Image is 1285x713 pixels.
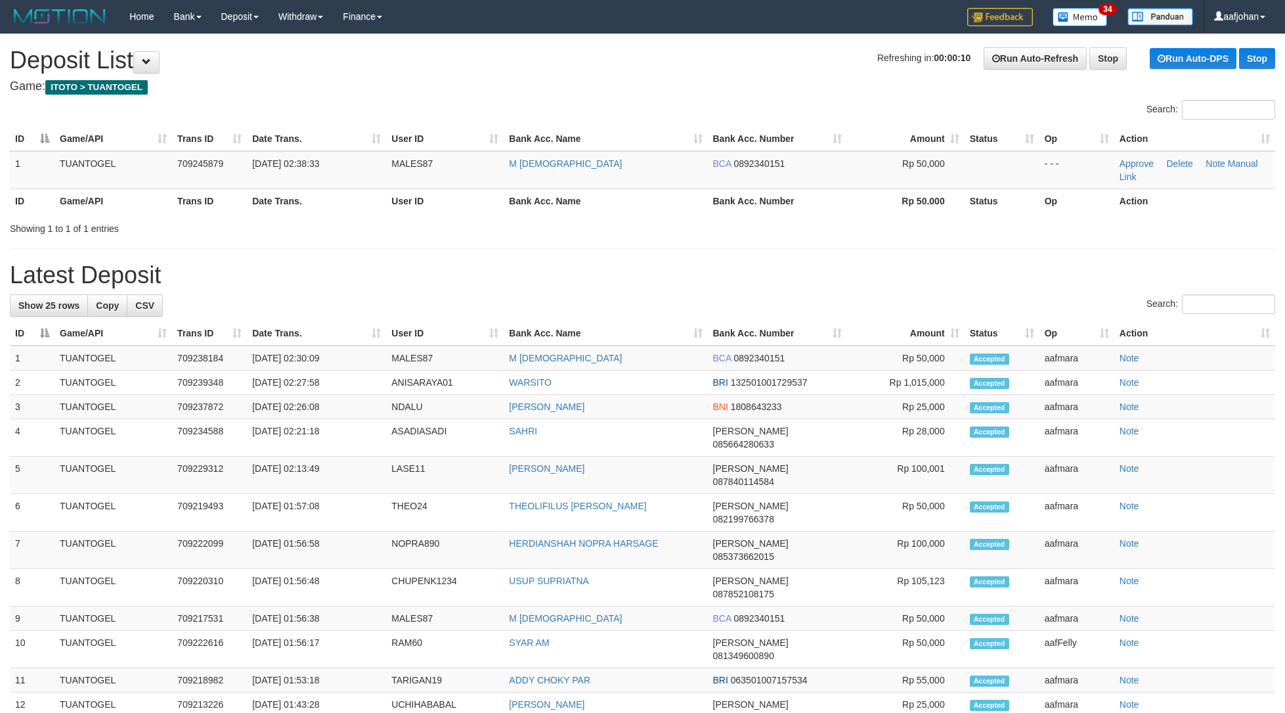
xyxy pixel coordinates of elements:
[54,151,172,189] td: TUANTOGEL
[509,675,590,685] a: ADDY CHOKY PAR
[54,419,172,457] td: TUANTOGEL
[247,419,386,457] td: [DATE] 02:21:18
[847,371,965,395] td: Rp 1,015,000
[1039,532,1114,569] td: aafmara
[386,127,504,151] th: User ID: activate to sort column ascending
[970,539,1009,550] span: Accepted
[172,395,247,419] td: 709237872
[1053,8,1108,26] img: Button%20Memo.svg
[386,189,504,213] th: User ID
[247,189,386,213] th: Date Trans.
[733,613,785,624] span: Copy 0892340151 to clipboard
[54,532,172,569] td: TUANTOGEL
[713,551,774,562] span: Copy 085373662015 to clipboard
[54,127,172,151] th: Game/API: activate to sort column ascending
[965,127,1039,151] th: Status: activate to sort column ascending
[10,668,54,693] td: 11
[934,53,970,63] strong: 00:00:10
[1239,48,1275,69] a: Stop
[713,651,774,661] span: Copy 081349600890 to clipboard
[10,294,88,317] a: Show 25 rows
[1120,377,1139,388] a: Note
[10,607,54,631] td: 9
[970,464,1009,475] span: Accepted
[247,532,386,569] td: [DATE] 01:56:58
[10,395,54,419] td: 3
[708,127,847,151] th: Bank Acc. Number: activate to sort column ascending
[1039,494,1114,532] td: aafmara
[1182,294,1275,314] input: Search:
[847,607,965,631] td: Rp 50,000
[247,346,386,371] td: [DATE] 02:30:09
[247,569,386,607] td: [DATE] 01:56:48
[1039,346,1114,371] td: aafmara
[877,53,970,63] span: Refreshing in:
[1120,675,1139,685] a: Note
[713,613,731,624] span: BCA
[713,439,774,449] span: Copy 085664280633 to clipboard
[1166,158,1192,169] a: Delete
[731,675,808,685] span: Copy 063501007157534 to clipboard
[509,637,549,648] a: SYAR AM
[713,402,728,412] span: BNI
[708,321,847,346] th: Bank Acc. Number: activate to sort column ascending
[54,569,172,607] td: TUANTOGEL
[386,631,504,668] td: RAM60
[902,158,945,169] span: Rp 50,000
[509,353,622,363] a: M [DEMOGRAPHIC_DATA]
[1120,613,1139,624] a: Note
[54,371,172,395] td: TUANTOGEL
[1039,419,1114,457] td: aafmara
[847,395,965,419] td: Rp 25,000
[1120,158,1154,169] a: Approve
[1120,353,1139,363] a: Note
[1039,189,1114,213] th: Op
[172,127,247,151] th: Trans ID: activate to sort column ascending
[1039,395,1114,419] td: aafmara
[54,607,172,631] td: TUANTOGEL
[1039,631,1114,668] td: aafFelly
[970,354,1009,365] span: Accepted
[1039,151,1114,189] td: - - -
[509,613,622,624] a: M [DEMOGRAPHIC_DATA]
[1120,501,1139,511] a: Note
[1120,538,1139,549] a: Note
[970,676,1009,687] span: Accepted
[10,321,54,346] th: ID: activate to sort column descending
[54,346,172,371] td: TUANTOGEL
[10,189,54,213] th: ID
[1146,100,1275,120] label: Search:
[713,637,789,648] span: [PERSON_NAME]
[10,127,54,151] th: ID: activate to sort column descending
[10,494,54,532] td: 6
[509,538,658,549] a: HERDIANSHAH NOPRA HARSAGE
[10,419,54,457] td: 4
[1089,47,1127,70] a: Stop
[731,377,808,388] span: Copy 132501001729537 to clipboard
[1120,637,1139,648] a: Note
[847,127,965,151] th: Amount: activate to sort column ascending
[713,463,789,474] span: [PERSON_NAME]
[1039,569,1114,607] td: aafmara
[252,158,319,169] span: [DATE] 02:38:33
[386,346,504,371] td: MALES87
[10,80,1275,93] h4: Game:
[1039,127,1114,151] th: Op: activate to sort column ascending
[847,668,965,693] td: Rp 55,000
[386,532,504,569] td: NOPRA890
[172,569,247,607] td: 709220310
[172,631,247,668] td: 709222616
[847,457,965,494] td: Rp 100,001
[970,426,1009,438] span: Accepted
[18,300,79,311] span: Show 25 rows
[509,158,622,169] a: M [DEMOGRAPHIC_DATA]
[127,294,163,317] a: CSV
[386,607,504,631] td: MALES87
[1039,321,1114,346] th: Op: activate to sort column ascending
[509,699,584,710] a: [PERSON_NAME]
[1114,189,1275,213] th: Action
[713,699,789,710] span: [PERSON_NAME]
[1039,668,1114,693] td: aafmara
[1099,3,1116,15] span: 34
[172,371,247,395] td: 709239348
